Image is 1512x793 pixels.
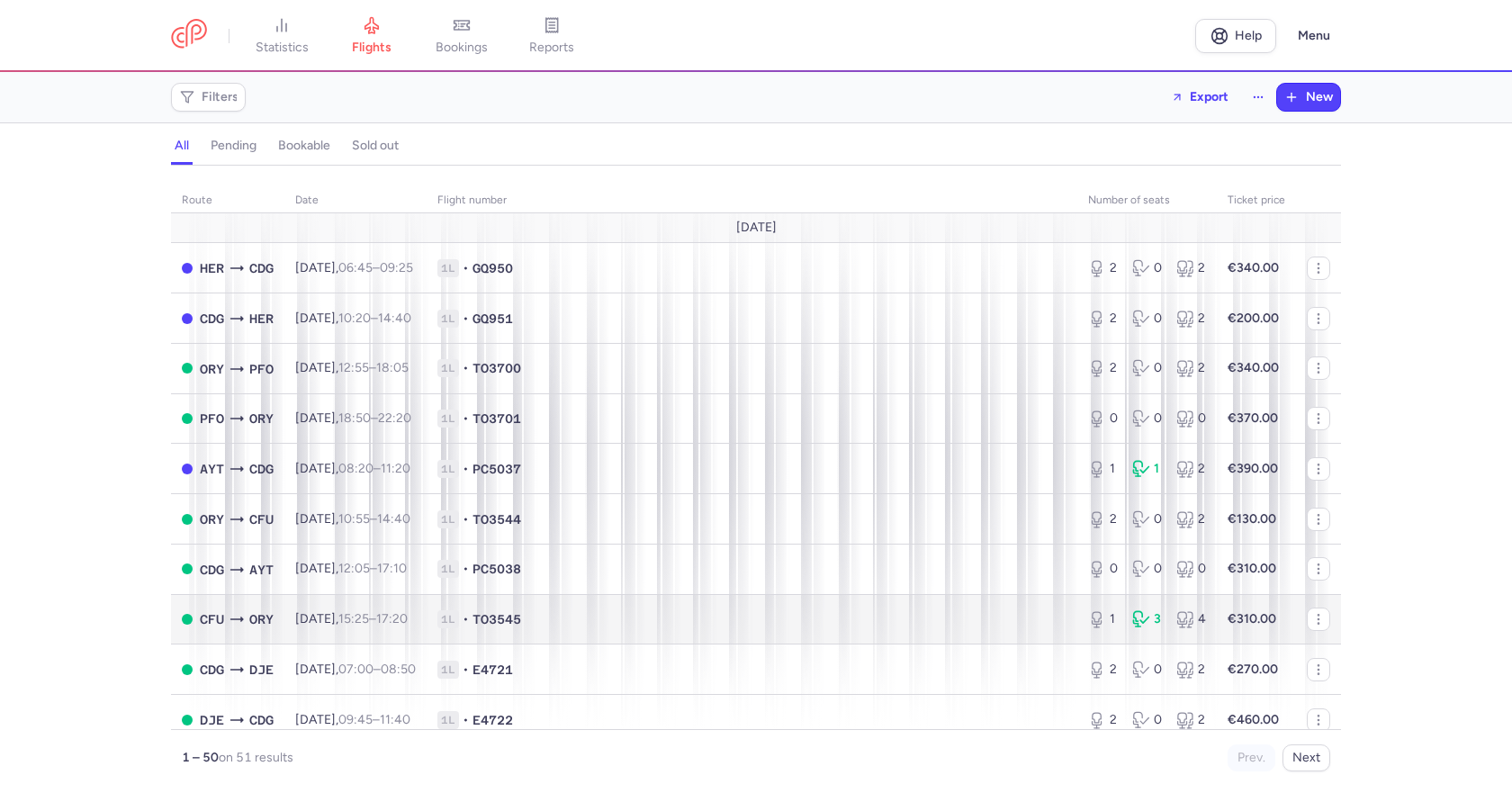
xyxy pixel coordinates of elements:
span: bookings [436,40,488,56]
span: ORY [200,359,224,379]
div: 0 [1176,410,1206,428]
button: Prev. [1228,744,1275,771]
strong: €310.00 [1228,561,1276,576]
time: 12:05 [338,561,370,576]
span: [DATE], [295,311,411,326]
span: PFO [200,409,224,428]
time: 22:20 [378,410,411,426]
time: 14:40 [377,511,410,527]
span: [DATE], [295,662,416,677]
span: TO3700 [472,359,521,377]
button: New [1277,84,1340,111]
th: date [284,187,427,214]
span: [DATE], [295,260,413,275]
div: 3 [1132,610,1162,628]
a: Help [1195,19,1276,53]
span: – [338,561,407,576]
span: New [1306,90,1333,104]
th: Flight number [427,187,1077,214]
strong: €340.00 [1228,260,1279,275]
span: – [338,461,410,476]
span: TO3544 [472,510,521,528]
span: – [338,611,408,626]
span: TO3545 [472,610,521,628]
span: DJE [200,710,224,730]
span: on 51 results [219,750,293,765]
span: [DATE], [295,461,410,476]
div: 0 [1132,410,1162,428]
span: [DATE], [295,712,410,727]
strong: €310.00 [1228,611,1276,626]
div: 0 [1132,259,1162,277]
button: Filters [172,84,245,111]
strong: €390.00 [1228,461,1278,476]
div: 2 [1176,711,1206,729]
h4: bookable [278,138,330,154]
time: 08:20 [338,461,373,476]
button: Menu [1287,19,1341,53]
span: Export [1190,90,1228,104]
div: 2 [1088,661,1118,679]
span: • [463,661,469,679]
span: reports [529,40,574,56]
span: ORY [249,409,274,428]
span: 1L [437,510,459,528]
span: 1L [437,359,459,377]
div: 0 [1088,560,1118,578]
span: – [338,360,409,375]
time: 11:20 [381,461,410,476]
span: [DATE], [295,561,407,576]
span: CDG [249,710,274,730]
span: 1L [437,661,459,679]
div: 0 [1088,410,1118,428]
th: Ticket price [1217,187,1296,214]
th: route [171,187,284,214]
span: • [463,310,469,328]
a: flights [327,16,417,56]
div: 2 [1088,310,1118,328]
div: 2 [1176,359,1206,377]
span: CFU [200,609,224,629]
span: AYT [200,459,224,479]
time: 12:55 [338,360,369,375]
span: HER [249,309,274,329]
span: AYT [249,560,274,580]
time: 11:40 [380,712,410,727]
div: 2 [1088,259,1118,277]
a: statistics [237,16,327,56]
span: • [463,460,469,478]
time: 07:00 [338,662,373,677]
span: [DATE], [295,511,410,527]
time: 18:05 [376,360,409,375]
div: 2 [1088,711,1118,729]
div: 2 [1088,359,1118,377]
div: 2 [1176,510,1206,528]
span: [DATE], [295,360,409,375]
span: 1L [437,610,459,628]
span: • [463,259,469,277]
div: 2 [1176,310,1206,328]
span: • [463,560,469,578]
div: 1 [1088,460,1118,478]
div: 4 [1176,610,1206,628]
strong: 1 – 50 [182,750,219,765]
time: 18:50 [338,410,371,426]
div: 2 [1176,460,1206,478]
span: CDG [249,459,274,479]
span: • [463,711,469,729]
span: CFU [249,509,274,529]
span: GQ950 [472,259,513,277]
span: [DATE] [736,221,777,235]
span: – [338,511,410,527]
span: TO3701 [472,410,521,428]
h4: pending [211,138,256,154]
div: 0 [1132,510,1162,528]
span: flights [352,40,391,56]
span: GQ951 [472,310,513,328]
span: • [463,610,469,628]
h4: all [175,138,189,154]
time: 08:50 [381,662,416,677]
time: 06:45 [338,260,373,275]
span: 1L [437,560,459,578]
time: 15:25 [338,611,369,626]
